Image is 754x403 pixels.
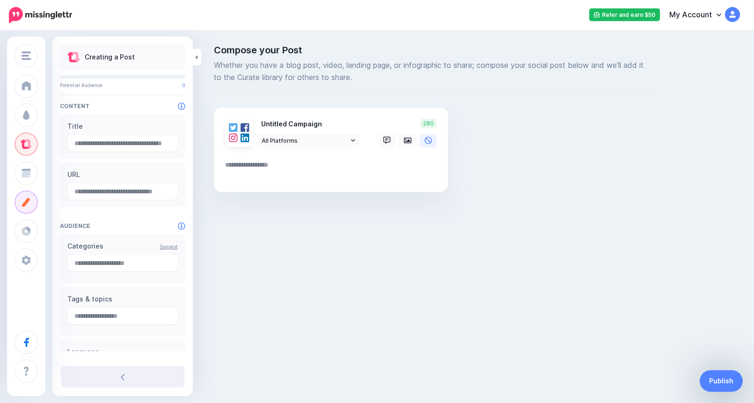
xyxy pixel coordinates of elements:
span: 0 [182,82,185,88]
img: curate.png [67,52,80,62]
a: Refer and earn $50 [589,8,660,21]
label: Title [67,121,178,132]
p: Untitled Campaign [257,119,361,130]
label: URL [67,169,178,180]
img: Missinglettr [9,7,72,23]
p: Creating a Post [85,51,135,63]
span: All Platforms [262,136,349,146]
h4: Content [60,103,185,110]
a: My Account [660,4,740,27]
span: 280 [420,119,437,128]
label: Categories [67,241,178,252]
p: Potential Audience [60,82,185,88]
label: Tags & topics [67,293,178,305]
a: Suggest [160,244,178,249]
span: Whether you have a blog post, video, landing page, or infographic to share; compose your social p... [214,59,648,84]
h4: Audience [60,222,185,229]
label: Language [67,346,178,358]
a: All Platforms [257,134,360,147]
img: menu.png [22,51,31,60]
a: Publish [700,370,743,392]
span: Compose your Post [214,45,648,55]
